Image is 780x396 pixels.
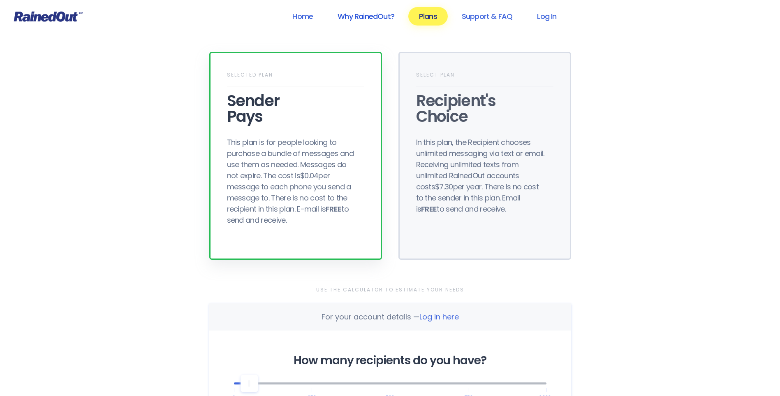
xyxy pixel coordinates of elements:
div: Use the Calculator to Estimate Your Needs [209,284,571,295]
div: Select Plan [416,70,553,87]
div: Recipient's Choice [416,93,553,124]
a: Log In [526,7,567,26]
b: FREE [326,204,341,214]
a: Why RainedOut? [327,7,405,26]
a: Plans [408,7,448,26]
div: How many recipients do you have? [234,355,546,366]
div: For your account details — [322,312,459,322]
div: This plan is for people looking to purchase a bundle of messages and use them as needed. Messages... [227,137,359,226]
div: Sender Pays [227,93,364,124]
b: FREE [421,204,437,214]
span: Log in here [419,312,459,322]
div: Selected Plan [227,70,364,87]
div: Selected PlanSenderPaysThis plan is for people looking to purchase a bundle of messages and use t... [209,52,382,260]
div: Select PlanRecipient'sChoiceIn this plan, the Recipient chooses unlimited messaging via text or e... [398,52,571,260]
div: In this plan, the Recipient chooses unlimited messaging via text or email. Receiving unlimited te... [416,137,548,214]
a: Home [282,7,324,26]
a: Support & FAQ [451,7,523,26]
